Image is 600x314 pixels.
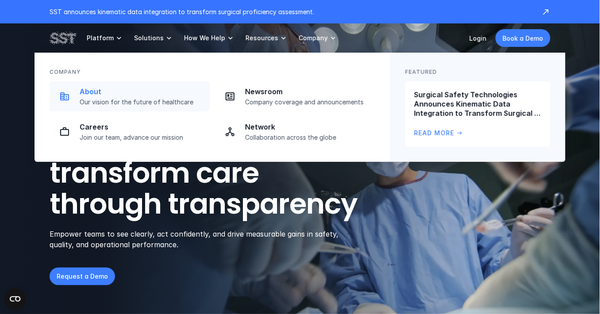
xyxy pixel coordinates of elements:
a: Book a Demo [496,29,550,47]
p: Read More [414,128,454,138]
span: arrow_right_alt [456,130,463,137]
p: SST announces kinematic data integration to transform surgical proficiency assessment. [50,7,533,16]
p: Surgical Safety Technologies Announces Kinematic Data Integration to Transform Surgical Proficien... [414,90,542,118]
img: Newspaper icon [225,91,235,102]
p: Resources [246,34,278,42]
img: Network icon [225,126,235,137]
img: SST logo [50,31,76,46]
a: Platform [87,23,123,53]
a: Surgical Safety Technologies Announces Kinematic Data Integration to Transform Surgical Proficien... [405,81,550,147]
p: Network [245,123,370,132]
a: Newspaper iconNewsroomCompany coverage and announcements [215,81,375,111]
a: Login [469,34,487,42]
img: Briefcase icon [59,126,70,137]
p: Platform [87,34,114,42]
p: Empower teams to see clearly, act confidently, and drive measurable gains in safety, quality, and... [50,229,350,250]
p: Collaboration across the globe [245,133,370,141]
p: Book a Demo [503,34,543,43]
p: Company coverage and announcements [245,98,370,106]
p: About [80,87,204,96]
p: FEATURED [405,68,437,76]
p: Careers [80,123,204,132]
a: Request a Demo [50,268,115,285]
a: Company iconAboutOur vision for the future of healthcare [50,81,210,111]
p: Our vision for the future of healthcare [80,98,204,106]
p: Solutions [134,34,164,42]
p: Join our team, advance our mission [80,133,204,141]
h1: The black box technology to transform care through transparency [50,95,400,220]
button: Open CMP widget [4,288,26,310]
p: Newsroom [245,87,370,96]
p: How We Help [184,34,225,42]
a: Network iconNetworkCollaboration across the globe [215,117,375,147]
a: Briefcase iconCareersJoin our team, advance our mission [50,117,210,147]
p: Company [50,68,81,76]
p: Company [299,34,328,42]
img: Company icon [59,91,70,102]
p: Request a Demo [57,272,108,281]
